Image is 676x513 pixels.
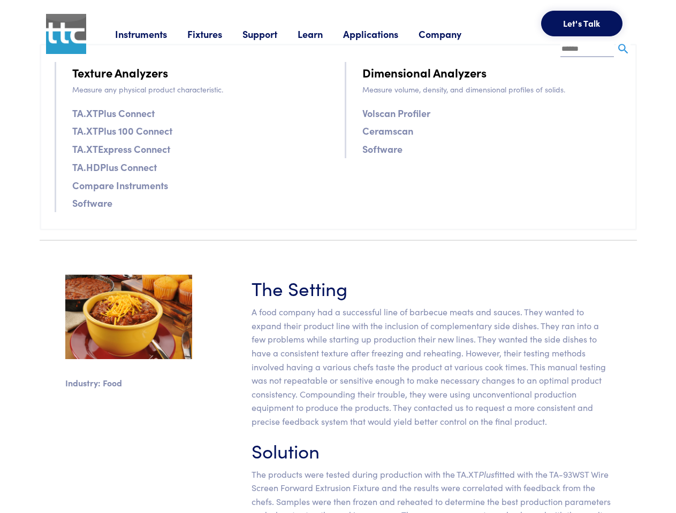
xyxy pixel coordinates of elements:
a: Texture Analyzers [72,63,168,82]
a: Company [419,27,482,41]
p: Industry: Food [65,376,192,390]
a: Dimensional Analyzers [362,63,487,82]
a: Compare Instruments [72,177,168,193]
img: ttc_logo_1x1_v1.0.png [46,14,86,54]
button: Let's Talk [541,11,622,36]
a: Software [362,141,402,157]
a: Learn [298,27,343,41]
a: Volscan Profiler [362,105,430,121]
a: TA.XTExpress Connect [72,141,170,157]
p: Measure volume, density, and dimensional profiles of solids. [362,83,622,95]
em: Plus [478,468,495,480]
a: Ceramscan [362,123,413,138]
a: TA.XTPlus 100 Connect [72,123,172,138]
h3: The Setting [252,275,611,301]
p: Measure any physical product characteristic. [72,83,332,95]
a: Instruments [115,27,187,41]
a: TA.HDPlus Connect [72,159,157,175]
a: Fixtures [187,27,242,41]
h3: Solution [252,437,611,463]
a: TA.XTPlus Connect [72,105,155,121]
a: Software [72,195,112,211]
a: Support [242,27,298,41]
p: A food company had a successful line of barbecue meats and sauces. They wanted to expand their pr... [252,305,611,428]
img: sidedishes.jpg [65,275,192,359]
a: Applications [343,27,419,41]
